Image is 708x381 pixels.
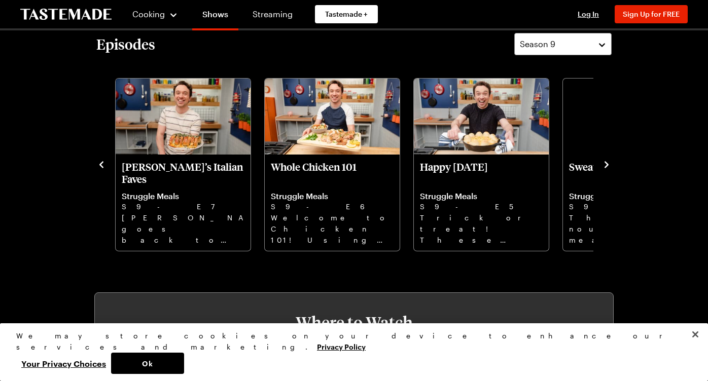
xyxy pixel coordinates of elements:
img: Whole Chicken 101 [265,79,400,155]
button: Cooking [132,2,178,26]
button: Your Privacy Choices [16,353,111,374]
h3: Where to Watch [125,313,583,331]
p: S9 - E6 [271,201,394,212]
button: Log In [568,9,609,19]
div: Sweater Weather [563,79,698,251]
p: Struggle Meals [420,191,543,201]
button: Sign Up for FREE [615,5,688,23]
p: Welcome to Chicken 101! Using a whole chicken, make three complete meals that feed the entire fam... [271,212,394,245]
button: navigate to next item [601,158,612,170]
div: 6 / 12 [115,75,264,252]
div: Whole Chicken 101 [265,79,400,251]
p: [PERSON_NAME]’s Italian Faves [122,161,244,185]
p: These nourishing meals for chilly fall days will not only warm your belly but also your heart. [569,212,692,245]
span: Season 9 [520,38,555,50]
img: Sweater Weather [563,79,698,155]
p: S9 - E5 [420,201,543,212]
button: navigate to previous item [96,158,107,170]
a: Sweater Weather [569,161,692,245]
p: Struggle Meals [271,191,394,201]
p: Struggle Meals [569,191,692,201]
button: Close [684,323,706,346]
p: Happy [DATE] [420,161,543,185]
div: Privacy [16,330,683,374]
div: Frankie’s Italian Faves [116,79,251,251]
img: Happy Halloween [414,79,549,155]
p: Struggle Meals [122,191,244,201]
button: Ok [111,353,184,374]
p: Trick or treat! These affordable, spooky [DATE]-spirited dishes are hard to beat! [420,212,543,245]
div: We may store cookies on your device to enhance our services and marketing. [16,330,683,353]
span: Log In [578,10,599,18]
a: To Tastemade Home Page [20,9,112,20]
div: 7 / 12 [264,75,413,252]
div: 8 / 12 [413,75,562,252]
p: [PERSON_NAME]’s goes back to his roots with these Italian recipes that even his Nonno would love. [122,212,244,245]
p: S9 - E7 [122,201,244,212]
a: Frankie’s Italian Faves [122,161,244,245]
p: Whole Chicken 101 [271,161,394,185]
img: Frankie’s Italian Faves [116,79,251,155]
span: Sign Up for FREE [623,10,680,18]
a: More information about your privacy, opens in a new tab [317,341,366,351]
p: S9 - E4 [569,201,692,212]
span: Cooking [132,9,165,19]
a: Shows [192,2,238,30]
span: Tastemade + [325,9,368,19]
button: Season 9 [514,33,612,55]
a: Happy Halloween [420,161,543,245]
h2: Episodes [96,35,155,53]
div: Happy Halloween [414,79,549,251]
a: Tastemade + [315,5,378,23]
a: Whole Chicken 101 [271,161,394,245]
p: Sweater Weather [569,161,692,185]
